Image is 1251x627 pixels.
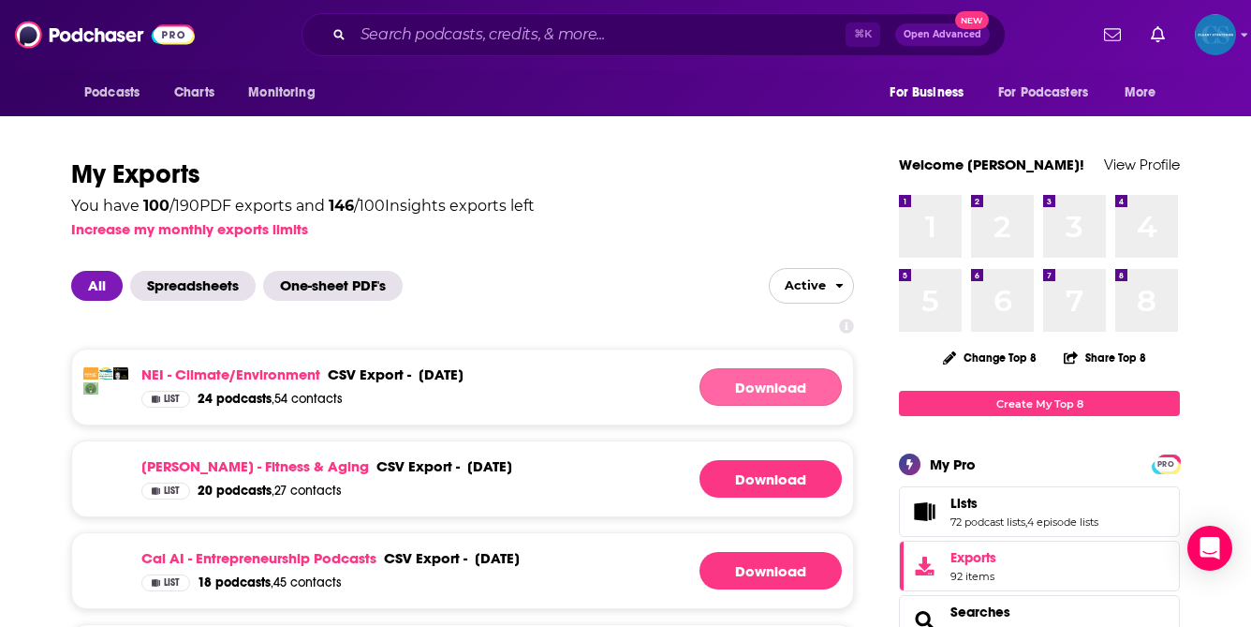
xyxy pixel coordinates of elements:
[899,391,1180,416] a: Create My Top 8
[1096,19,1128,51] a: Show notifications dropdown
[328,366,356,383] span: csv
[328,366,411,383] div: export -
[164,578,180,588] span: List
[899,156,1084,173] a: Welcome [PERSON_NAME]!
[376,457,405,475] span: csv
[950,570,996,583] span: 92 items
[71,157,854,191] h1: My Exports
[329,197,354,215] span: 146
[376,457,460,475] div: export -
[1195,14,1236,55] span: Logged in as ClearyStrategies
[950,515,1025,529] a: 72 podcast lists
[98,489,113,504] img: Optimal Aging
[71,271,130,301] button: All
[950,604,1010,620] a: Searches
[302,13,1006,56] div: Search podcasts, credits, & more...
[770,271,826,300] span: Active
[846,22,880,47] span: ⌘ K
[83,551,98,566] img: ProjectME with Tiffany Carter – Entrepreneurship & Millionaire Mindset
[384,549,412,567] span: csv
[130,271,256,301] span: Spreadsheets
[164,486,180,496] span: List
[950,495,978,512] span: Lists
[174,80,214,106] span: Charts
[1063,339,1147,376] button: Share Top 8
[113,474,128,489] img: Menopause Makeover⎮Belly Fat, Strength Train, Lose Weight, Hormone Imbalance, Meal Planning
[950,495,1098,512] a: Lists
[198,391,272,407] span: 24 podcasts
[475,549,520,567] div: [DATE]
[932,346,1048,369] button: Change Top 8
[1187,526,1232,571] div: Open Intercom Messenger
[876,75,987,111] button: open menu
[15,17,195,52] img: Podchaser - Follow, Share and Rate Podcasts
[71,220,308,238] button: Increase my monthly exports limits
[141,549,376,567] a: Cal AI - Entrepreneurship Podcasts
[83,566,98,581] img: The POZCAST: Decoding Success with Adam Posner
[71,199,535,214] div: You have / 190 PDF exports and / 100 Insights exports left
[930,455,976,473] div: My Pro
[1155,457,1177,471] span: PRO
[1111,75,1180,111] button: open menu
[84,80,140,106] span: Podcasts
[113,397,128,412] img: The Land & Climate Podcast
[113,382,128,397] img: Everyday Environment Podcast
[899,486,1180,537] span: Lists
[1195,14,1236,55] button: Show profile menu
[699,552,842,590] a: Generating File
[98,382,113,397] img: Solving for Climate
[98,581,113,596] img: The Art Of Entrepreneurship
[83,397,98,412] img: Nature Breaking
[986,75,1115,111] button: open menu
[83,367,98,382] img: Bigger Than Us
[98,474,113,489] img: Girls Talk Healthy Aging
[998,80,1088,106] span: For Podcasters
[198,483,342,500] a: 20 podcasts,27 contacts
[1025,515,1027,529] span: ,
[98,397,113,412] img: Invested In Climate
[198,483,272,499] span: 20 podcasts
[198,575,271,590] span: 18 podcasts
[950,549,996,566] span: Exports
[113,459,128,474] img: Rooted In Presence
[1155,456,1177,470] a: PRO
[1104,156,1180,173] a: View Profile
[113,489,128,504] img: Doing Life Different with Lesa Koski
[955,11,989,29] span: New
[248,80,315,106] span: Monitoring
[1125,80,1156,106] span: More
[263,271,410,301] button: One-sheet PDF's
[769,268,854,304] button: open menu
[130,271,263,301] button: Spreadsheets
[1027,515,1098,529] a: 4 episode lists
[83,489,98,504] img: Your Ultimate Comeback
[71,75,164,111] button: open menu
[143,197,169,215] span: 100
[113,551,128,566] img: Wake Up to Wealth
[162,75,226,111] a: Charts
[98,459,113,474] img: Meet Your Body
[1195,14,1236,55] img: User Profile
[699,460,842,498] a: Generating File
[353,20,846,50] input: Search podcasts, credits, & more...
[467,457,512,475] div: [DATE]
[198,575,342,591] a: 18 podcasts,45 contacts
[98,566,113,581] img: Tropical MBA: Entrepreneurship & Founder Lifestyle
[71,271,123,301] span: All
[113,367,128,382] img: Climate Connections
[905,553,943,579] span: Exports
[141,366,320,383] a: NEI - Climate/Environment
[263,271,403,301] span: One-sheet PDF's
[419,366,464,383] div: [DATE]
[83,459,98,474] img: Opt to Thrive…for Midlife Women
[699,368,842,406] a: Generating File
[113,566,128,581] img: The New Generation Entrepreneur Podcast
[384,549,467,567] div: export -
[98,367,113,382] img: The Climate Ambassador Podcast
[235,75,339,111] button: open menu
[198,391,343,408] a: 24 podcasts,54 contacts
[899,541,1180,591] a: Exports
